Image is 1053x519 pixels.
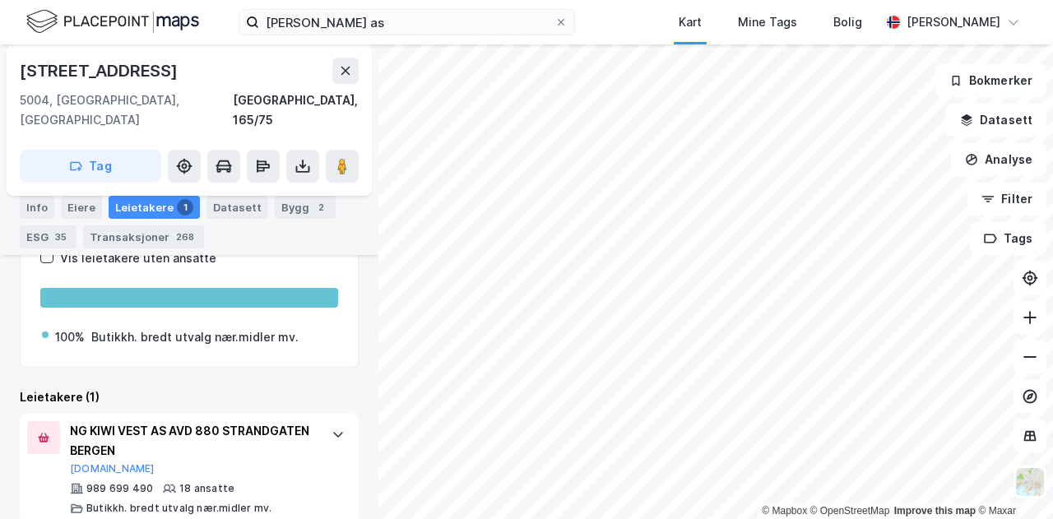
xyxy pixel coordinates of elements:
[275,196,336,219] div: Bygg
[971,440,1053,519] div: Kontrollprogram for chat
[967,183,1046,215] button: Filter
[233,90,359,130] div: [GEOGRAPHIC_DATA], 165/75
[173,229,197,245] div: 268
[762,505,807,517] a: Mapbox
[26,7,199,36] img: logo.f888ab2527a4732fd821a326f86c7f29.svg
[20,225,77,248] div: ESG
[20,90,233,130] div: 5004, [GEOGRAPHIC_DATA], [GEOGRAPHIC_DATA]
[946,104,1046,137] button: Datasett
[60,248,216,268] div: Vis leietakere uten ansatte
[109,196,200,219] div: Leietakere
[86,482,153,495] div: 989 699 490
[20,150,161,183] button: Tag
[970,222,1046,255] button: Tags
[935,64,1046,97] button: Bokmerker
[86,502,271,515] div: Butikkh. bredt utvalg nær.midler mv.
[83,225,204,248] div: Transaksjoner
[951,143,1046,176] button: Analyse
[52,229,70,245] div: 35
[738,12,797,32] div: Mine Tags
[91,327,299,347] div: Butikkh. bredt utvalg nær.midler mv.
[20,196,54,219] div: Info
[20,387,359,407] div: Leietakere (1)
[70,421,315,461] div: NG KIWI VEST AS AVD 880 STRANDGATEN BERGEN
[833,12,862,32] div: Bolig
[55,327,85,347] div: 100%
[679,12,702,32] div: Kart
[894,505,976,517] a: Improve this map
[259,10,554,35] input: Søk på adresse, matrikkel, gårdeiere, leietakere eller personer
[810,505,890,517] a: OpenStreetMap
[313,199,329,215] div: 2
[206,196,268,219] div: Datasett
[907,12,1000,32] div: [PERSON_NAME]
[61,196,102,219] div: Eiere
[179,482,234,495] div: 18 ansatte
[177,199,193,215] div: 1
[70,462,155,475] button: [DOMAIN_NAME]
[971,440,1053,519] iframe: Chat Widget
[20,58,181,84] div: [STREET_ADDRESS]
